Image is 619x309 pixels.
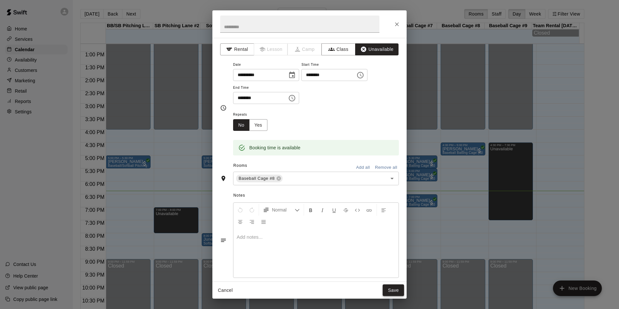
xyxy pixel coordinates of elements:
svg: Rooms [220,175,227,182]
span: Baseball Cage #8 [236,175,277,182]
button: Formatting Options [260,204,302,216]
div: Booking time is available [249,142,300,154]
button: Close [391,18,403,30]
button: Choose time, selected time is 6:30 PM [354,69,367,82]
button: Remove all [373,163,399,173]
button: Open [388,174,397,183]
span: End Time [233,84,299,92]
button: Cancel [215,284,236,296]
span: Notes [233,190,399,201]
button: Add all [353,163,373,173]
button: Justify Align [258,216,269,227]
button: Rental [220,43,254,55]
button: Right Align [246,216,257,227]
button: Insert Link [364,204,375,216]
button: Format Bold [305,204,316,216]
button: Format Strikethrough [340,204,351,216]
div: outlined button group [233,119,267,131]
span: Camps can only be created in the Services page [288,43,322,55]
button: Center Align [235,216,246,227]
button: Insert Code [352,204,363,216]
button: Unavailable [355,43,399,55]
button: Class [321,43,355,55]
button: Redo [246,204,257,216]
svg: Timing [220,105,227,111]
span: Rooms [233,163,247,168]
button: Choose time, selected time is 7:00 PM [286,92,298,105]
span: Repeats [233,110,273,119]
button: Left Align [378,204,389,216]
span: Date [233,61,299,69]
svg: Notes [220,237,227,244]
div: Baseball Cage #8 [236,175,283,182]
button: Format Underline [329,204,340,216]
span: Lessons must be created in the Services page first [254,43,288,55]
span: Normal [272,207,295,213]
span: Start Time [301,61,367,69]
button: No [233,119,250,131]
button: Yes [249,119,267,131]
button: Undo [235,204,246,216]
button: Choose date, selected date is Aug 15, 2025 [286,69,298,82]
button: Format Italics [317,204,328,216]
button: Save [383,284,404,296]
